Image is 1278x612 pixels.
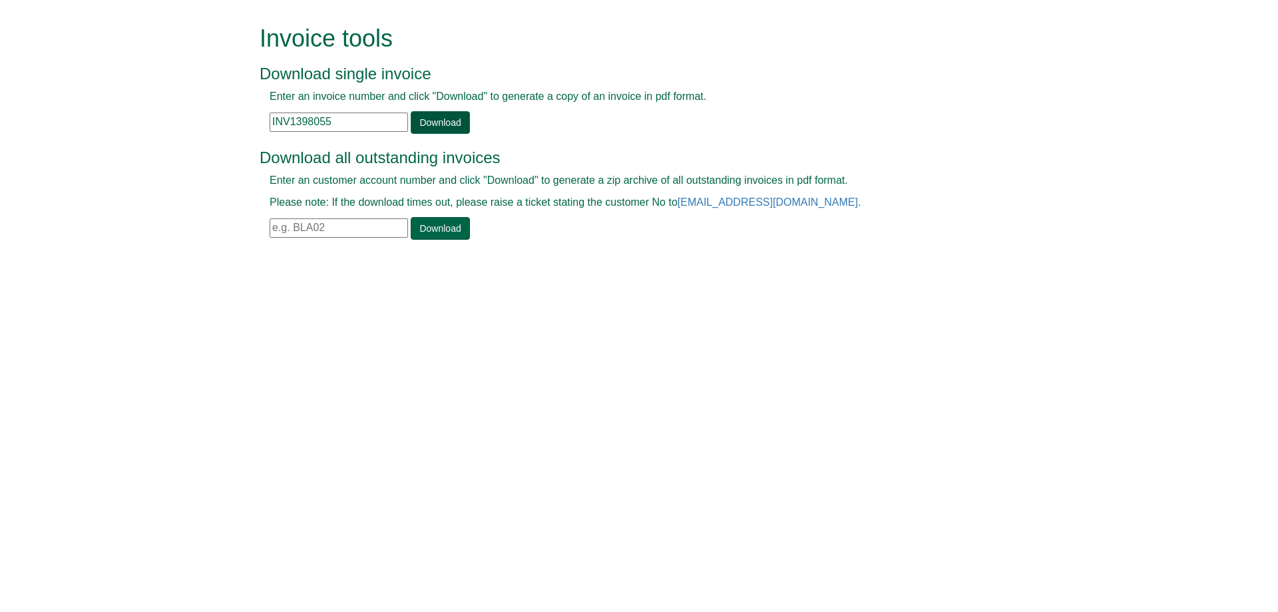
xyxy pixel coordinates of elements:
input: e.g. BLA02 [270,218,408,238]
a: Download [411,111,469,134]
p: Enter an invoice number and click "Download" to generate a copy of an invoice in pdf format. [270,89,978,105]
input: e.g. INV1234 [270,113,408,132]
a: [EMAIL_ADDRESS][DOMAIN_NAME] [678,196,858,208]
p: Enter an customer account number and click "Download" to generate a zip archive of all outstandin... [270,173,978,188]
h3: Download single invoice [260,65,988,83]
h3: Download all outstanding invoices [260,149,988,166]
a: Download [411,217,469,240]
h1: Invoice tools [260,25,988,52]
p: Please note: If the download times out, please raise a ticket stating the customer No to . [270,195,978,210]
